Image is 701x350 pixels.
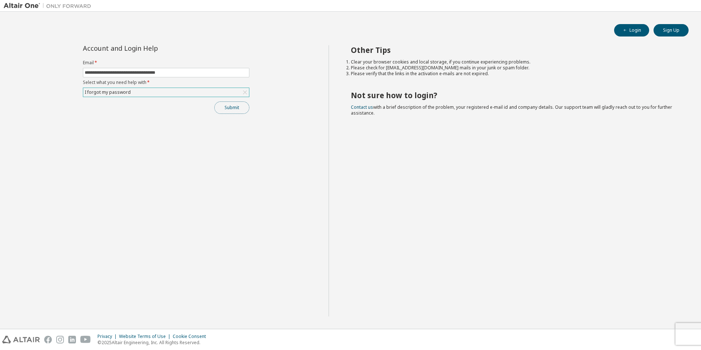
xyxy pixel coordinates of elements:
[351,71,676,77] li: Please verify that the links in the activation e-mails are not expired.
[4,2,95,9] img: Altair One
[119,334,173,339] div: Website Terms of Use
[351,91,676,100] h2: Not sure how to login?
[84,88,132,96] div: I forgot my password
[97,339,210,346] p: © 2025 Altair Engineering, Inc. All Rights Reserved.
[2,336,40,343] img: altair_logo.svg
[83,80,249,85] label: Select what you need help with
[97,334,119,339] div: Privacy
[44,336,52,343] img: facebook.svg
[173,334,210,339] div: Cookie Consent
[80,336,91,343] img: youtube.svg
[351,59,676,65] li: Clear your browser cookies and local storage, if you continue experiencing problems.
[68,336,76,343] img: linkedin.svg
[351,104,672,116] span: with a brief description of the problem, your registered e-mail id and company details. Our suppo...
[83,60,249,66] label: Email
[614,24,649,36] button: Login
[83,88,249,97] div: I forgot my password
[654,24,689,36] button: Sign Up
[214,101,249,114] button: Submit
[351,45,676,55] h2: Other Tips
[83,45,216,51] div: Account and Login Help
[351,65,676,71] li: Please check for [EMAIL_ADDRESS][DOMAIN_NAME] mails in your junk or spam folder.
[56,336,64,343] img: instagram.svg
[351,104,373,110] a: Contact us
